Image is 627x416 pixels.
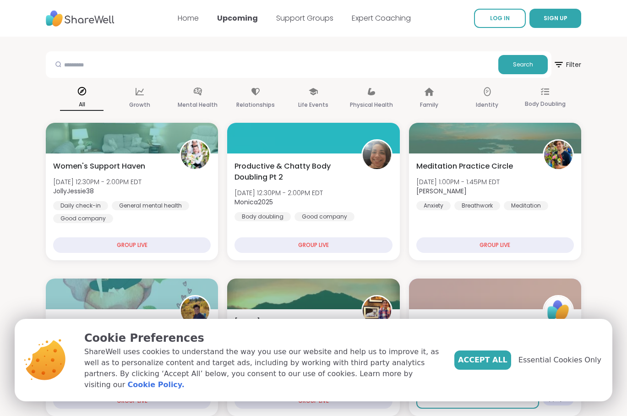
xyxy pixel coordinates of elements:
[525,99,566,109] p: Body Doubling
[416,317,520,328] span: Anxiety: The Ups and Downs
[217,13,258,23] a: Upcoming
[84,330,440,346] p: Cookie Preferences
[529,9,581,28] button: SIGN UP
[498,55,548,74] button: Search
[490,14,510,22] span: LOG IN
[178,99,218,110] p: Mental Health
[553,51,581,78] button: Filter
[476,99,498,110] p: Identity
[458,355,507,366] span: Accept All
[416,237,574,253] div: GROUP LIVE
[518,355,601,366] span: Essential Cookies Only
[234,237,392,253] div: GROUP LIVE
[504,201,548,210] div: Meditation
[454,350,511,370] button: Accept All
[53,201,108,210] div: Daily check-in
[60,99,104,111] p: All
[544,296,572,325] img: ShareWell
[84,346,440,390] p: ShareWell uses cookies to understand the way you use our website and help us to improve it, as we...
[127,379,184,390] a: Cookie Policy.
[234,161,351,183] span: Productive & Chatty Body Doubling Pt 2
[129,99,150,110] p: Growth
[53,214,113,223] div: Good company
[236,99,275,110] p: Relationships
[513,60,533,69] span: Search
[416,201,451,210] div: Anxiety
[298,99,328,110] p: Life Events
[112,201,189,210] div: General mental health
[544,14,567,22] span: SIGN UP
[416,177,500,186] span: [DATE] 1:00PM - 1:45PM EDT
[181,296,209,325] img: CharityRoss
[53,161,145,172] span: Women's Support Haven
[234,212,291,221] div: Body doubling
[544,141,572,169] img: Nicholas
[363,141,391,169] img: Monica2025
[234,197,273,207] b: Monica2025
[363,296,391,325] img: AmberWolffWizard
[53,237,211,253] div: GROUP LIVE
[352,13,411,23] a: Expert Coaching
[234,317,351,339] span: [DATE] Afternoon Body Double Buddies
[53,177,142,186] span: [DATE] 12:30PM - 2:00PM EDT
[350,99,393,110] p: Physical Health
[420,99,438,110] p: Family
[181,141,209,169] img: JollyJessie38
[416,186,467,196] b: [PERSON_NAME]
[474,9,526,28] a: LOG IN
[178,13,199,23] a: Home
[234,188,323,197] span: [DATE] 12:30PM - 2:00PM EDT
[454,201,500,210] div: Breathwork
[46,6,114,31] img: ShareWell Nav Logo
[416,161,513,172] span: Meditation Practice Circle
[294,212,354,221] div: Good company
[553,54,581,76] span: Filter
[53,317,169,328] span: Self Love Workbook for Women
[276,13,333,23] a: Support Groups
[53,186,94,196] b: JollyJessie38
